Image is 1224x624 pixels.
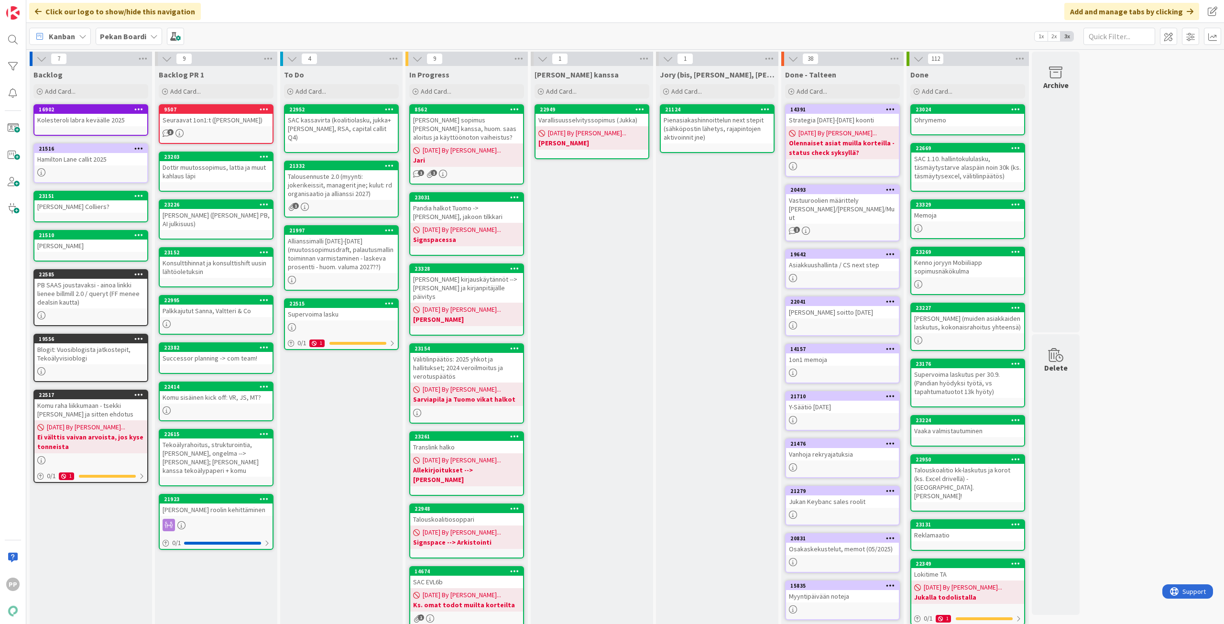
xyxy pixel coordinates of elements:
[415,568,523,575] div: 14674
[790,106,899,113] div: 14391
[34,144,147,165] div: 21516Hamilton Lane callit 2025
[794,227,800,233] span: 1
[297,338,306,348] span: 0 / 1
[922,87,952,96] span: Add Card...
[538,138,645,148] b: [PERSON_NAME]
[34,240,147,252] div: [PERSON_NAME]
[786,401,899,413] div: Y-Säätiö [DATE]
[49,31,75,42] span: Kanban
[34,144,147,153] div: 21516
[284,104,399,153] a: 22952SAC kassavirta (koalitiolasku, jukka+[PERSON_NAME], RSA, capital callit Q4)
[164,153,273,160] div: 23203
[786,105,899,114] div: 14391
[790,346,899,352] div: 14157
[159,199,273,240] a: 23226[PERSON_NAME] ([PERSON_NAME] PB, AI julkisuus)
[160,430,273,477] div: 22615Tekoälyrahoitus, strukturointia, [PERSON_NAME], ongelma --> [PERSON_NAME]; [PERSON_NAME] kan...
[786,487,899,495] div: 21279
[160,343,273,352] div: 22382
[159,342,273,374] a: 22382Successor planning -> com team!
[285,235,398,273] div: Allianssimalli [DATE]-[DATE] (muutossopimusdraft, palautusmallin toiminnan varmistaminen - laskev...
[33,143,148,183] a: 21516Hamilton Lane callit 2025
[535,114,648,126] div: Varallisuusselvityssopimus (Jukka)
[285,170,398,200] div: Talousennuste 2.0 (myynti: jokerikeissit, managerit jne; kulut: rd organisaatio ja allianssi 2027)
[34,192,147,213] div: 23151[PERSON_NAME] Colliers?
[916,106,1024,113] div: 23024
[164,297,273,304] div: 22995
[34,391,147,399] div: 22517
[159,247,273,287] a: 23152Konsulttihinnat ja konsulttishift uusin lähtöoletuksin
[671,87,702,96] span: Add Card...
[160,296,273,305] div: 22995
[159,295,273,335] a: 22995Palkkajutut Sanna, Valtteri & Co
[410,193,523,223] div: 23031Pandia halkot Tuomo -> [PERSON_NAME], jakoon tilkkari
[160,105,273,114] div: 9507
[39,145,147,152] div: 21516
[160,200,273,230] div: 23226[PERSON_NAME] ([PERSON_NAME] PB, AI julkisuus)
[911,312,1024,333] div: [PERSON_NAME] (muiden asiakkaiden laskutus, kokonaisrahoitus yhteensä)
[786,392,899,413] div: 21710Y-Säätiö [DATE]
[160,495,273,516] div: 21923[PERSON_NAME] roolin kehittäminen
[415,345,523,352] div: 23154
[786,581,899,602] div: 15835Myyntipäivään noteja
[34,114,147,126] div: Kolesteroli labra keväälle 2025
[786,353,899,366] div: 1on1 memoja
[785,185,900,241] a: 20493Vastuuroolien määrittely [PERSON_NAME]/[PERSON_NAME]/Muut
[911,416,1024,437] div: 23224Vaaka valmistautuminen
[911,304,1024,312] div: 23227
[786,487,899,508] div: 21279Jukan Keybanc sales roolit
[159,104,273,144] a: 9507Seuraavat 1on1:t ([PERSON_NAME])
[786,534,899,555] div: 20831Osakaskekustelut, memot (05/2025)
[285,337,398,349] div: 0/11
[661,114,774,143] div: Pienasiakashinnoittelun next stepit (sähköpostin lähetys, rajapintojen aktivoinnit jne)
[285,308,398,320] div: Supervoima lasku
[160,209,273,230] div: [PERSON_NAME] ([PERSON_NAME] PB, AI julkisuus)
[34,335,147,343] div: 19556
[415,265,523,272] div: 23328
[911,568,1024,580] div: Lokitime TA
[911,200,1024,209] div: 23329
[911,425,1024,437] div: Vaaka valmistautuminen
[785,533,900,573] a: 20831Osakaskekustelut, memot (05/2025)
[285,114,398,143] div: SAC kassavirta (koalitiolasku, jukka+[PERSON_NAME], RSA, capital callit Q4)
[785,249,900,289] a: 19642Asiakkuushallinta / CS next step
[410,344,523,353] div: 23154
[911,200,1024,221] div: 23329Memoja
[39,106,147,113] div: 16902
[911,520,1024,529] div: 23131
[786,297,899,306] div: 22041
[415,106,523,113] div: 8562
[916,456,1024,463] div: 22950
[159,494,273,550] a: 21923[PERSON_NAME] roolin kehittäminen0/1
[790,582,899,589] div: 15835
[29,3,201,20] div: Click our logo to show/hide this navigation
[410,513,523,525] div: Talouskoalitiosoppari
[34,192,147,200] div: 23151
[911,248,1024,256] div: 23269
[914,592,1021,602] b: Jukalla todolistalla
[410,576,523,588] div: SAC EVL6b
[160,383,273,391] div: 22414
[790,535,899,542] div: 20831
[423,384,501,394] span: [DATE] By [PERSON_NAME]...
[160,248,273,278] div: 23152Konsulttihinnat ja konsulttishift uusin lähtöoletuksin
[665,106,774,113] div: 21124
[160,161,273,182] div: Dottir muutossopimus, lattia ja muut kahlaus läpi
[910,247,1025,295] a: 23269Kenno joryyn Mobiiliapp sopimusnäkökulma
[284,225,399,291] a: 21997Allianssimalli [DATE]-[DATE] (muutossopimusdraft, palautusmallin toiminnan varmistaminen - l...
[911,105,1024,126] div: 23024Ohrymemo
[39,193,147,199] div: 23151
[911,368,1024,398] div: Supervoima laskutus per 30.9. (Pandian hyödyksi työtä, vs tapahtumatuotot 13k hyöty)
[910,415,1025,447] a: 23224Vaaka valmistautuminen
[916,417,1024,424] div: 23224
[160,430,273,438] div: 22615
[916,201,1024,208] div: 23329
[34,399,147,420] div: Komu raha liikkumaan - tsekki [PERSON_NAME] ja sitten ehdotus
[911,144,1024,153] div: 22669
[911,559,1024,568] div: 22349
[285,105,398,143] div: 22952SAC kassavirta (koalitiolasku, jukka+[PERSON_NAME], RSA, capital callit Q4)
[916,145,1024,152] div: 22669
[1064,3,1199,20] div: Add and manage tabs by clicking
[34,279,147,308] div: PB SAAS joustavaksi - ainoa linkki lienee billmill 2.0 / queryt (FF menee dealsin kautta)
[20,1,44,13] span: Support
[924,582,1002,592] span: [DATE] By [PERSON_NAME]...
